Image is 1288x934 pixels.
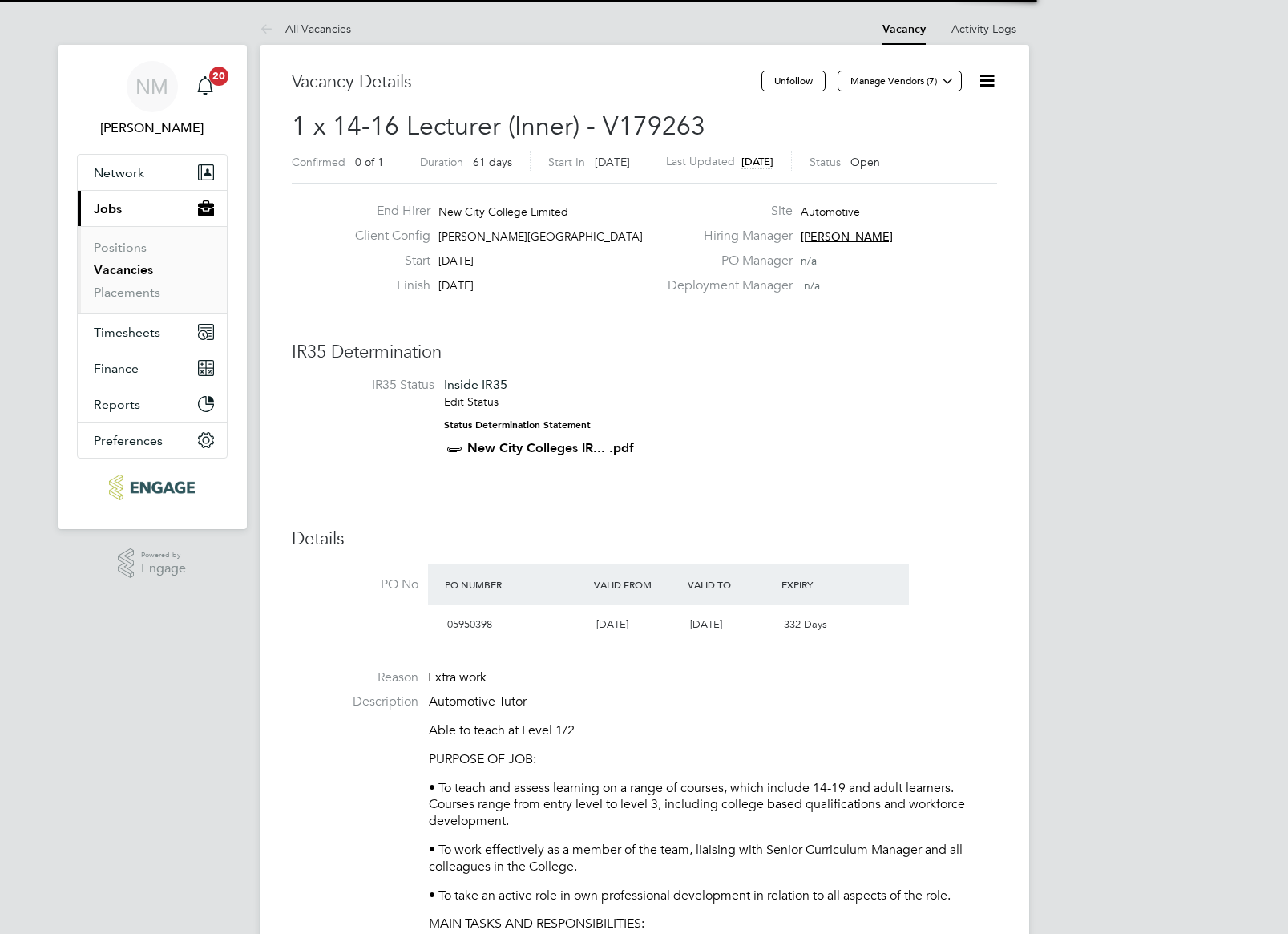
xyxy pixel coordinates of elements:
[473,155,512,169] span: 61 days
[444,377,507,392] span: Inside IR35
[801,253,817,268] span: n/a
[467,440,634,455] a: New City Colleges IR... .pdf
[438,204,568,219] span: New City College Limited
[118,548,186,579] a: Powered byEngage
[658,228,793,245] label: Hiring Manager
[342,228,430,245] label: Client Config
[438,229,643,244] span: [PERSON_NAME][GEOGRAPHIC_DATA]
[78,226,227,313] div: Jobs
[761,71,826,91] button: Unfollow
[292,341,997,364] h3: IR35 Determination
[444,419,591,431] strong: Status Determination Statement
[292,576,418,593] label: PO No
[429,780,997,830] p: • To teach and assess learning on a range of courses, which include 14-19 and adult learners. Cou...
[596,617,628,631] span: [DATE]
[94,165,144,180] span: Network
[429,916,997,932] p: MAIN TASKS AND RESPONSIBILITIES:
[189,61,221,112] a: 20
[135,76,168,97] span: NM
[78,423,227,458] button: Preferences
[77,61,228,138] a: NM[PERSON_NAME]
[838,71,962,91] button: Manage Vendors (7)
[428,669,487,685] span: Extra work
[666,154,735,168] label: Last Updated
[78,314,227,350] button: Timesheets
[94,325,160,340] span: Timesheets
[78,191,227,226] button: Jobs
[810,155,841,169] label: Status
[548,155,585,169] label: Start In
[951,22,1016,36] a: Activity Logs
[801,204,860,219] span: Automotive
[292,155,345,169] label: Confirmed
[804,278,820,293] span: n/a
[209,67,228,86] span: 20
[438,253,474,268] span: [DATE]
[292,71,761,94] h3: Vacancy Details
[308,377,434,394] label: IR35 Status
[784,617,827,631] span: 332 Days
[444,394,499,409] a: Edit Status
[292,528,997,551] h3: Details
[77,119,228,138] span: Nathan Morris
[94,240,147,255] a: Positions
[292,111,705,142] span: 1 x 14-16 Lecturer (Inner) - V179263
[447,617,492,631] span: 05950398
[342,203,430,220] label: End Hirer
[94,201,122,216] span: Jobs
[77,475,228,500] a: Go to home page
[342,253,430,269] label: Start
[78,386,227,422] button: Reports
[741,155,773,168] span: [DATE]
[429,693,997,710] p: Automotive Tutor
[355,155,384,169] span: 0 of 1
[78,155,227,190] button: Network
[94,285,160,300] a: Placements
[94,361,139,376] span: Finance
[94,262,153,277] a: Vacancies
[292,669,418,686] label: Reason
[94,433,163,448] span: Preferences
[658,277,793,294] label: Deployment Manager
[342,277,430,294] label: Finish
[58,45,247,529] nav: Main navigation
[438,278,474,293] span: [DATE]
[260,22,351,36] a: All Vacancies
[658,203,793,220] label: Site
[690,617,722,631] span: [DATE]
[141,562,186,576] span: Engage
[429,722,997,739] p: Able to teach at Level 1/2
[141,548,186,562] span: Powered by
[78,350,227,386] button: Finance
[850,155,880,169] span: Open
[429,888,997,904] p: • To take an active role in own professional development in relation to all aspects of the role.
[684,570,777,599] div: Valid To
[658,253,793,269] label: PO Manager
[801,229,893,244] span: [PERSON_NAME]
[429,842,997,875] p: • To work effectively as a member of the team, liaising with Senior Curriculum Manager and all co...
[590,570,684,599] div: Valid From
[777,570,871,599] div: Expiry
[441,570,591,599] div: PO Number
[595,155,630,169] span: [DATE]
[109,475,195,500] img: ncclondon-logo-retina.png
[420,155,463,169] label: Duration
[292,693,418,710] label: Description
[429,751,997,768] p: PURPOSE OF JOB:
[94,397,140,412] span: Reports
[882,22,926,36] a: Vacancy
